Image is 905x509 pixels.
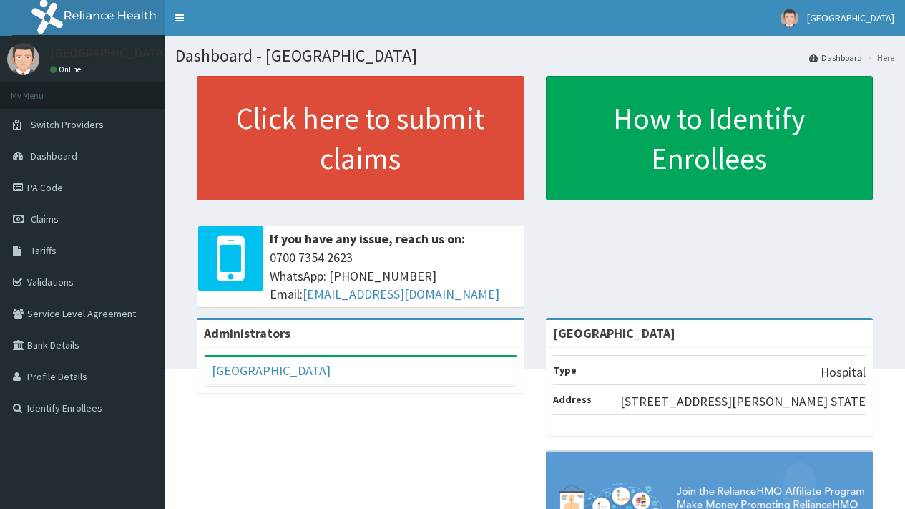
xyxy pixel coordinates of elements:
[864,52,894,64] li: Here
[303,286,499,302] a: [EMAIL_ADDRESS][DOMAIN_NAME]
[821,363,866,382] p: Hospital
[50,47,168,59] p: [GEOGRAPHIC_DATA]
[50,64,84,74] a: Online
[781,9,798,27] img: User Image
[553,364,577,377] b: Type
[212,362,331,379] a: [GEOGRAPHIC_DATA]
[31,118,104,131] span: Switch Providers
[270,231,465,247] b: If you have any issue, reach us on:
[807,11,894,24] span: [GEOGRAPHIC_DATA]
[546,76,874,200] a: How to Identify Enrollees
[270,248,517,304] span: 0700 7354 2623 WhatsApp: [PHONE_NUMBER] Email:
[553,393,592,406] b: Address
[7,43,39,75] img: User Image
[31,213,59,226] span: Claims
[809,52,862,64] a: Dashboard
[31,150,77,163] span: Dashboard
[31,244,57,257] span: Tariffs
[620,392,866,411] p: [STREET_ADDRESS][PERSON_NAME] STATE
[204,325,290,341] b: Administrators
[197,76,524,200] a: Click here to submit claims
[175,47,894,65] h1: Dashboard - [GEOGRAPHIC_DATA]
[553,325,675,341] strong: [GEOGRAPHIC_DATA]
